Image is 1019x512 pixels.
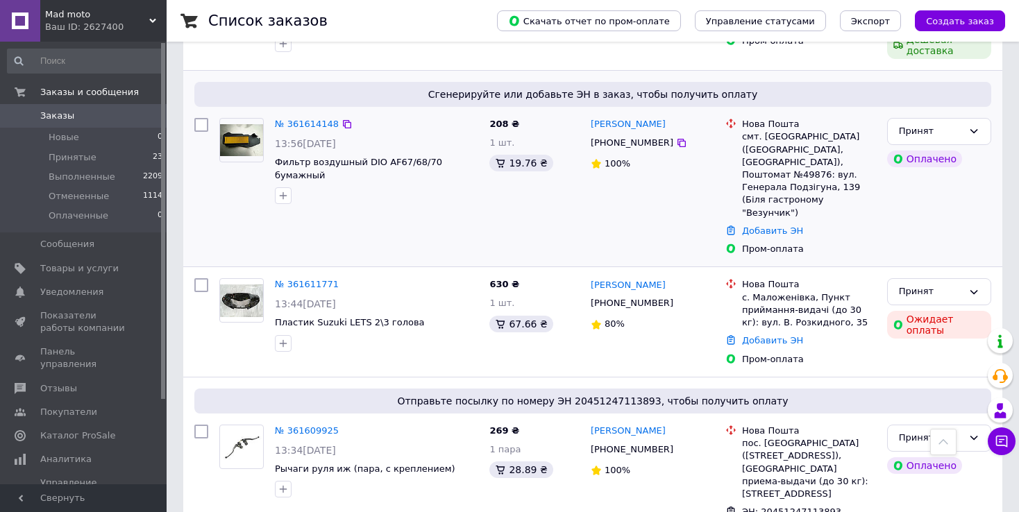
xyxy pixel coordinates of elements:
[40,86,139,99] span: Заказы и сообщения
[508,15,670,27] span: Скачать отчет по пром-оплате
[899,284,963,299] div: Принят
[591,118,666,131] a: [PERSON_NAME]
[275,463,455,474] a: Рычаги руля иж (пара, с креплением)
[887,457,962,474] div: Оплачено
[40,382,77,395] span: Отзывы
[158,131,162,144] span: 0
[742,278,876,291] div: Нова Пошта
[605,465,630,475] span: 100%
[988,427,1016,455] button: Чат с покупателем
[887,311,991,339] div: Ожидает оплаты
[742,437,876,500] div: пос. [GEOGRAPHIC_DATA] ([STREET_ADDRESS]), [GEOGRAPHIC_DATA] приема-выдачи (до 30 кг): [STREET_AD...
[275,119,339,129] a: № 361614148
[591,425,666,438] a: [PERSON_NAME]
[887,151,962,167] div: Оплачено
[742,118,876,130] div: Нова Пошта
[275,279,339,289] a: № 361611771
[40,309,128,334] span: Показатели работы компании
[7,49,164,74] input: Поиск
[742,335,803,345] a: Добавить ЭН
[489,444,521,454] span: 1 пара
[742,353,876,366] div: Пром-оплата
[695,10,826,31] button: Управление статусами
[45,8,149,21] span: Mad moto
[887,31,991,59] div: Дешевая доставка
[489,119,519,129] span: 208 ₴
[591,279,666,292] a: [PERSON_NAME]
[915,10,1005,31] button: Создать заказ
[153,151,162,164] span: 23
[219,425,264,469] a: Фото товару
[219,118,264,162] a: Фото товару
[40,477,128,502] span: Управление сайтом
[208,12,328,29] h1: Список заказов
[588,294,676,312] div: [PHONE_NUMBER]
[588,134,676,152] div: [PHONE_NUMBER]
[143,190,162,203] span: 1114
[497,10,681,31] button: Скачать отчет по пром-оплате
[489,461,553,478] div: 28.89 ₴
[275,445,336,456] span: 13:34[DATE]
[220,124,263,157] img: Фото товару
[489,316,553,332] div: 67.66 ₴
[489,137,514,148] span: 1 шт.
[49,190,109,203] span: Отмененные
[489,298,514,308] span: 1 шт.
[742,425,876,437] div: Нова Пошта
[40,286,103,298] span: Уведомления
[40,406,97,418] span: Покупатели
[219,278,264,323] a: Фото товару
[926,16,994,26] span: Создать заказ
[40,110,74,122] span: Заказы
[220,284,263,317] img: Фото товару
[40,262,119,275] span: Товары и услуги
[200,87,986,101] span: Сгенерируйте или добавьте ЭН в заказ, чтобы получить оплату
[40,453,92,466] span: Аналитика
[49,151,96,164] span: Принятые
[143,171,162,183] span: 2209
[899,124,963,139] div: Принят
[45,21,167,33] div: Ваш ID: 2627400
[489,279,519,289] span: 630 ₴
[899,431,963,445] div: Принят
[742,243,876,255] div: Пром-оплата
[742,225,803,236] a: Добавить ЭН
[840,10,901,31] button: Экспорт
[588,441,676,459] div: [PHONE_NUMBER]
[40,429,115,442] span: Каталог ProSale
[489,425,519,436] span: 269 ₴
[489,155,553,171] div: 19.76 ₴
[275,425,339,436] a: № 361609925
[40,238,94,250] span: Сообщения
[158,210,162,222] span: 0
[49,171,115,183] span: Выполненные
[605,318,625,329] span: 80%
[605,158,630,169] span: 100%
[275,157,442,180] a: Фильтр воздушный DIO AF67/68/70 бумажный
[742,291,876,330] div: с. Маложенівка, Пункт приймання-видачі (до 30 кг): вул. В. Розкидного, 35
[40,345,128,370] span: Панель управления
[901,15,1005,26] a: Создать заказ
[220,433,263,461] img: Фото товару
[742,130,876,219] div: смт. [GEOGRAPHIC_DATA] ([GEOGRAPHIC_DATA], [GEOGRAPHIC_DATA]), Поштомат №49876: вул. Генерала Под...
[49,210,108,222] span: Оплаченные
[275,298,336,309] span: 13:44[DATE]
[275,317,425,327] a: Пластик Suzuki LETS 2\3 голова
[200,394,986,408] span: Отправьте посылку по номеру ЭН 20451247113893, чтобы получить оплату
[706,16,815,26] span: Управление статусами
[49,131,79,144] span: Новые
[275,138,336,149] span: 13:56[DATE]
[851,16,890,26] span: Экспорт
